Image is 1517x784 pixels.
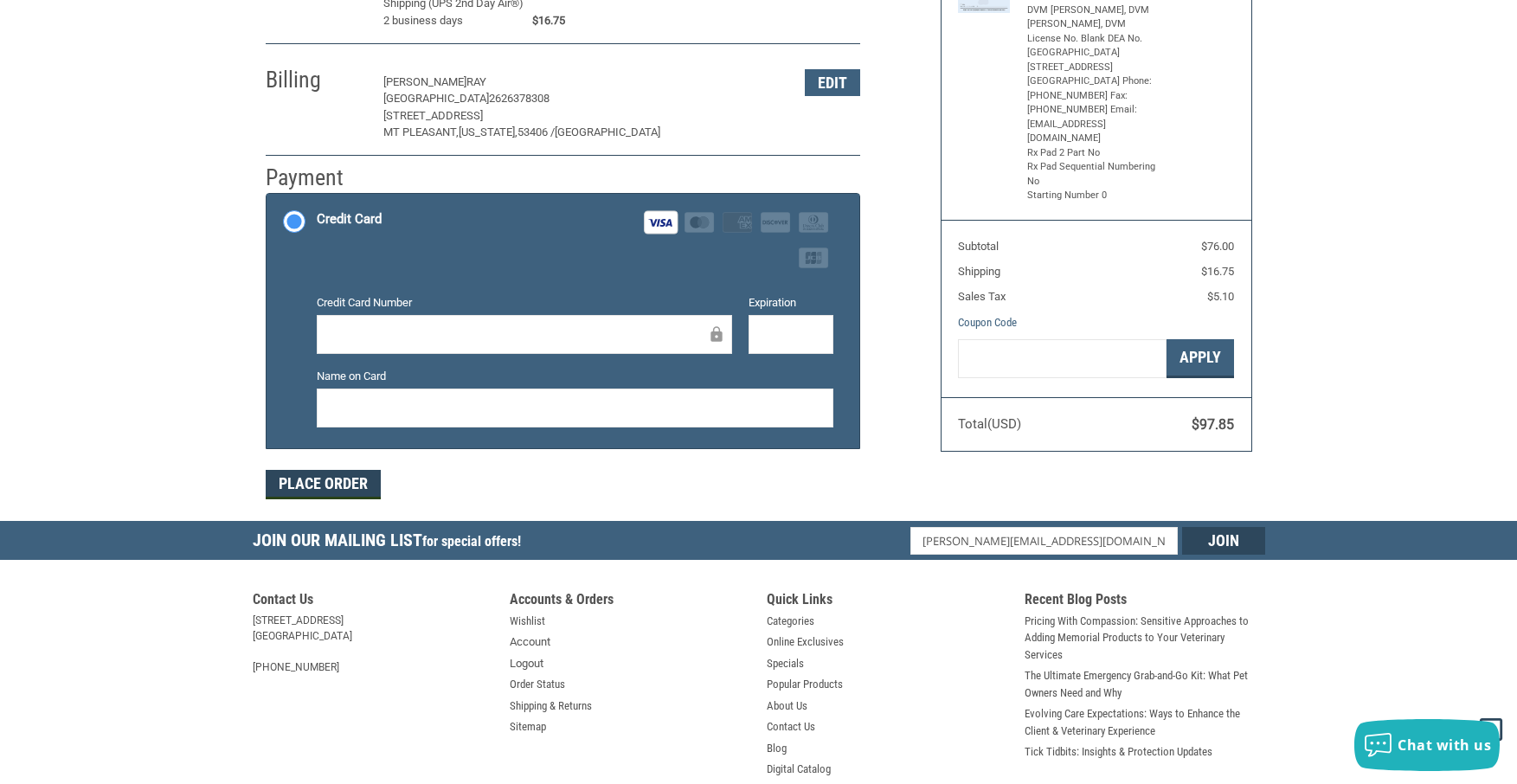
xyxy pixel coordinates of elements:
[489,92,550,105] span: 2626378308
[805,69,860,96] button: Edit
[253,591,493,613] h5: Contact Us
[1201,265,1234,278] span: $16.75
[1025,613,1265,664] a: Pricing With Compassion: Sensitive Approaches to Adding Memorial Products to Your Veterinary Serv...
[958,339,1167,378] input: Gift Certificate or Coupon Code
[767,718,815,736] a: Contact Us
[422,533,521,549] span: for special offers!
[383,75,466,88] span: [PERSON_NAME]
[1025,667,1265,701] a: The Ultimate Emergency Grab-and-Go Kit: What Pet Owners Need and Why
[466,75,486,88] span: RAY
[317,368,833,385] label: Name on Card
[317,294,732,312] label: Credit Card Number
[910,527,1178,555] input: Email
[1201,240,1234,253] span: $76.00
[510,697,592,715] a: Shipping & Returns
[383,109,483,122] span: [STREET_ADDRESS]
[253,613,493,675] address: [STREET_ADDRESS] [GEOGRAPHIC_DATA] [PHONE_NUMBER]
[767,676,843,693] a: Popular Products
[1182,527,1265,555] input: Join
[510,718,546,736] a: Sitemap
[555,125,660,138] span: [GEOGRAPHIC_DATA]
[1025,591,1265,613] h5: Recent Blog Posts
[1027,189,1161,203] li: Starting Number 0
[383,12,524,29] span: 2 business days
[958,316,1017,329] a: Coupon Code
[767,655,804,672] a: Specials
[767,591,1007,613] h5: Quick Links
[1192,416,1234,433] span: $97.85
[1025,705,1265,739] a: Evolving Care Expectations: Ways to Enhance the Client & Veterinary Experience
[1354,719,1500,771] button: Chat with us
[1027,146,1161,161] li: Rx Pad 2 Part No
[510,655,543,672] a: Logout
[767,633,844,651] a: Online Exclusives
[510,591,750,613] h5: Accounts & Orders
[253,521,530,565] h5: Join Our Mailing List
[1398,736,1491,755] span: Chat with us
[266,164,367,192] h2: Payment
[517,125,555,138] span: 53406 /
[1207,290,1234,303] span: $5.10
[1167,339,1234,378] button: Apply
[1025,743,1212,761] a: Tick Tidbits: Insights & Protection Updates
[383,125,459,138] span: MT PLEASANT,
[958,290,1006,303] span: Sales Tax
[510,613,545,630] a: Wishlist
[767,613,814,630] a: Categories
[266,66,367,94] h2: Billing
[767,740,787,757] a: Blog
[383,92,489,105] span: [GEOGRAPHIC_DATA]
[266,470,381,499] button: Place Order
[958,416,1021,432] span: Total (USD)
[510,633,550,651] a: Account
[958,240,999,253] span: Subtotal
[767,697,807,715] a: About Us
[459,125,517,138] span: [US_STATE],
[767,761,831,778] a: Digital Catalog
[510,676,565,693] a: Order Status
[958,265,1000,278] span: Shipping
[524,12,565,29] span: $16.75
[749,294,833,312] label: Expiration
[1027,160,1161,189] li: Rx Pad Sequential Numbering No
[317,205,382,234] div: Credit Card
